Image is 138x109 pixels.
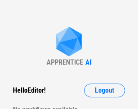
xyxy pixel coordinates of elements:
[13,84,46,97] div: Hello Editor !
[52,27,86,58] img: Apprentice AI
[47,58,83,66] div: APPRENTICE
[84,84,125,97] button: Logout
[95,87,114,94] span: Logout
[85,58,91,66] div: AI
